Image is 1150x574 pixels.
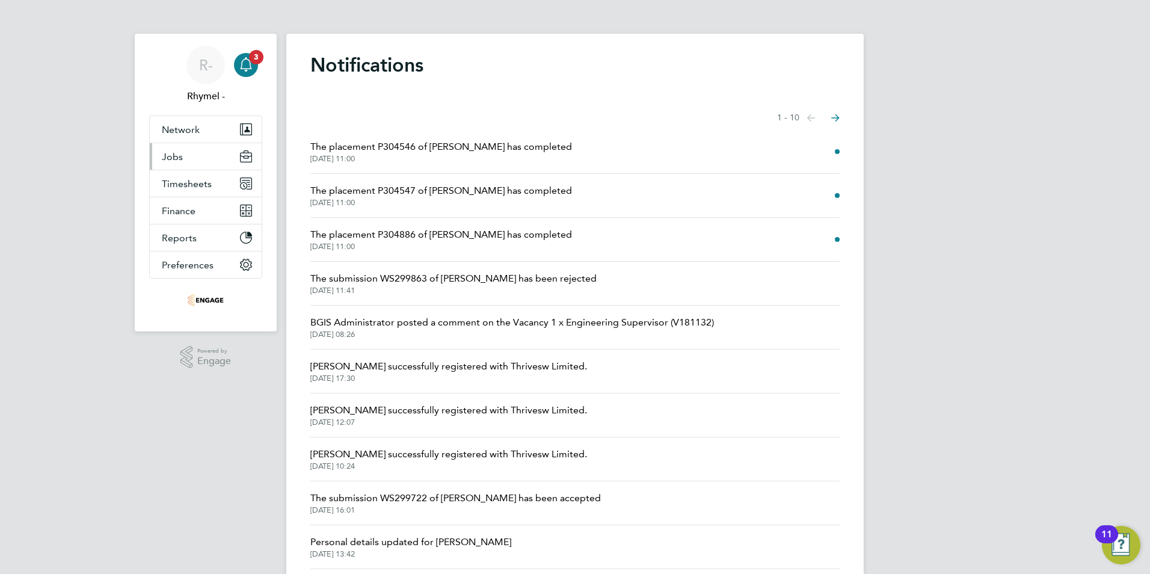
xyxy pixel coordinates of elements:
span: The submission WS299863 of [PERSON_NAME] has been rejected [310,271,597,286]
div: 11 [1101,534,1112,550]
span: 1 - 10 [777,112,799,124]
button: Jobs [150,143,262,170]
button: Preferences [150,252,262,278]
span: The placement P304547 of [PERSON_NAME] has completed [310,184,572,198]
span: Preferences [162,259,214,271]
span: The placement P304546 of [PERSON_NAME] has completed [310,140,572,154]
span: Finance [162,205,195,217]
span: [DATE] 11:00 [310,154,572,164]
a: 3 [234,46,258,84]
span: [DATE] 08:26 [310,330,714,339]
span: [DATE] 11:00 [310,242,572,252]
span: Timesheets [162,178,212,190]
span: Reports [162,232,197,244]
a: Personal details updated for [PERSON_NAME][DATE] 13:42 [310,535,511,559]
span: [DATE] 11:41 [310,286,597,295]
button: Open Resource Center, 11 new notifications [1102,526,1140,564]
button: Reports [150,224,262,251]
a: R-Rhymel - [149,46,262,103]
nav: Main navigation [135,34,277,332]
span: Jobs [162,151,183,162]
a: BGIS Administrator posted a comment on the Vacancy 1 x Engineering Supervisor (V181132)[DATE] 08:26 [310,315,714,339]
span: [DATE] 11:00 [310,198,572,208]
button: Finance [150,197,262,224]
a: [PERSON_NAME] successfully registered with Thrivesw Limited.[DATE] 12:07 [310,403,587,427]
a: [PERSON_NAME] successfully registered with Thrivesw Limited.[DATE] 17:30 [310,359,587,383]
span: [PERSON_NAME] successfully registered with Thrivesw Limited. [310,447,587,461]
span: Personal details updated for [PERSON_NAME] [310,535,511,549]
span: The submission WS299722 of [PERSON_NAME] has been accepted [310,491,601,505]
a: [PERSON_NAME] successfully registered with Thrivesw Limited.[DATE] 10:24 [310,447,587,471]
span: [PERSON_NAME] successfully registered with Thrivesw Limited. [310,359,587,374]
a: The placement P304546 of [PERSON_NAME] has completed[DATE] 11:00 [310,140,572,164]
span: Engage [197,356,231,366]
span: Powered by [197,346,231,356]
span: [DATE] 17:30 [310,374,587,383]
a: Powered byEngage [180,346,232,369]
span: BGIS Administrator posted a comment on the Vacancy 1 x Engineering Supervisor (V181132) [310,315,714,330]
span: [DATE] 13:42 [310,549,511,559]
a: The placement P304547 of [PERSON_NAME] has completed[DATE] 11:00 [310,184,572,208]
a: Go to home page [149,291,262,310]
button: Timesheets [150,170,262,197]
h1: Notifications [310,53,840,77]
span: [DATE] 12:07 [310,418,587,427]
span: The placement P304886 of [PERSON_NAME] has completed [310,227,572,242]
span: R- [199,57,213,73]
a: The placement P304886 of [PERSON_NAME] has completed[DATE] 11:00 [310,227,572,252]
span: Network [162,124,200,135]
span: [PERSON_NAME] successfully registered with Thrivesw Limited. [310,403,587,418]
span: [DATE] 16:01 [310,505,601,515]
span: 3 [249,50,263,64]
img: thrivesw-logo-retina.png [188,291,224,310]
button: Network [150,116,262,143]
a: The submission WS299863 of [PERSON_NAME] has been rejected[DATE] 11:41 [310,271,597,295]
nav: Select page of notifications list [777,106,840,130]
a: The submission WS299722 of [PERSON_NAME] has been accepted[DATE] 16:01 [310,491,601,515]
span: Rhymel - [149,89,262,103]
span: [DATE] 10:24 [310,461,587,471]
